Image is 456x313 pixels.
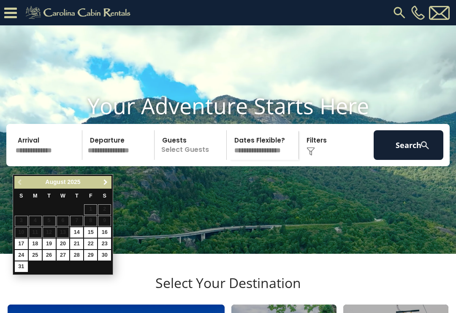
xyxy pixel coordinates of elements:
[6,93,450,119] h1: Your Adventure Starts Here
[43,250,56,261] a: 26
[60,193,65,199] span: Wednesday
[409,5,427,20] a: [PHONE_NUMBER]
[6,275,450,305] h3: Select Your Destination
[21,4,138,21] img: Khaki-logo.png
[307,147,315,156] img: filter--v1.png
[420,140,430,151] img: search-regular-white.png
[84,239,97,249] a: 22
[70,239,83,249] a: 21
[33,193,38,199] span: Monday
[70,250,83,261] a: 28
[157,130,226,160] p: Select Guests
[47,193,51,199] span: Tuesday
[15,261,28,272] a: 31
[19,193,23,199] span: Sunday
[374,130,443,160] button: Search
[57,239,70,249] a: 20
[103,193,106,199] span: Saturday
[75,193,79,199] span: Thursday
[100,177,111,188] a: Next
[29,250,42,261] a: 25
[392,5,407,20] img: search-regular.svg
[98,239,111,249] a: 23
[67,178,80,185] span: 2025
[84,227,97,238] a: 15
[102,179,109,186] span: Next
[15,239,28,249] a: 17
[15,250,28,261] a: 24
[70,227,83,238] a: 14
[98,227,111,238] a: 16
[57,250,70,261] a: 27
[84,250,97,261] a: 29
[43,239,56,249] a: 19
[29,239,42,249] a: 18
[89,193,92,199] span: Friday
[98,250,111,261] a: 30
[45,178,65,185] span: August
